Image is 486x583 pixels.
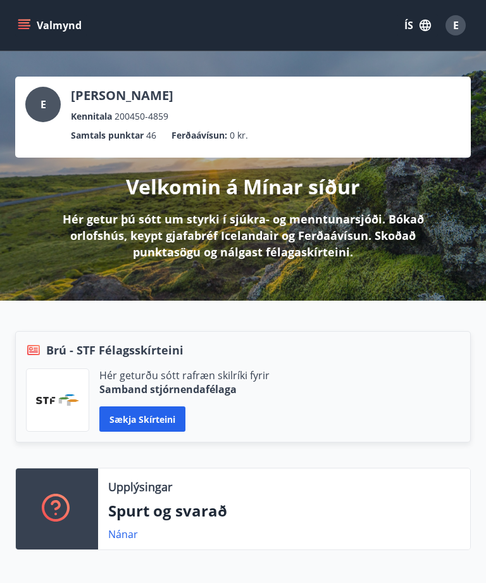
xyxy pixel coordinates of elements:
button: ÍS [397,14,438,37]
a: Nánar [108,527,138,541]
button: menu [15,14,87,37]
p: Hér getur þú sótt um styrki í sjúkra- og menntunarsjóði. Bókað orlofshús, keypt gjafabréf Iceland... [35,211,451,260]
span: 0 kr. [230,129,248,142]
img: vjCaq2fThgY3EUYqSgpjEiBg6WP39ov69hlhuPVN.png [36,394,79,406]
span: 46 [146,129,156,142]
span: E [453,18,459,32]
button: Sækja skírteini [99,406,185,432]
p: Samtals punktar [71,129,144,142]
p: Hér geturðu sótt rafræn skilríki fyrir [99,368,270,382]
span: E [40,97,46,111]
p: Velkomin á Mínar síður [126,173,360,201]
p: Upplýsingar [108,479,172,495]
p: [PERSON_NAME] [71,87,173,104]
p: Kennitala [71,110,112,123]
span: Brú - STF Félagsskírteini [46,342,184,358]
button: E [440,10,471,41]
span: 200450-4859 [115,110,168,123]
p: Samband stjórnendafélaga [99,382,270,396]
p: Ferðaávísun : [171,129,227,142]
p: Spurt og svarað [108,500,460,522]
